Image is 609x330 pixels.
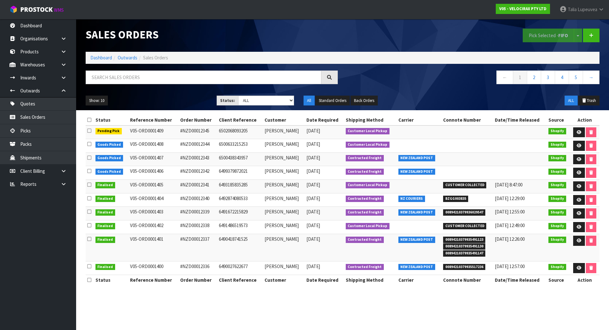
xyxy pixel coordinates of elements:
[344,275,397,285] th: Shipping Method
[570,115,599,125] th: Action
[179,166,217,180] td: #NZD00012342
[128,261,179,275] td: V05-ORD0001400
[397,115,442,125] th: Carrier
[443,250,486,257] span: 00894210379935491147
[548,209,566,216] span: Shopify
[179,207,217,220] td: #NZD00012339
[555,71,569,84] a: 4
[128,152,179,166] td: V05-ORD0001407
[263,179,305,193] td: [PERSON_NAME]
[443,264,486,270] span: 00894210379935517236
[443,237,486,243] span: 00894210379935491123
[179,220,217,234] td: #NZD00012338
[346,264,384,270] span: Contracted Freight
[217,275,263,285] th: Client Reference
[443,223,487,229] span: CUSTOMER COLLECTED
[128,125,179,139] td: V05-ORD0001409
[346,155,384,161] span: Contracted Freight
[263,152,305,166] td: [PERSON_NAME]
[263,139,305,153] td: [PERSON_NAME]
[179,275,217,285] th: Order Number
[398,155,435,161] span: NEW ZEALAND POST
[128,220,179,234] td: V05-ORD0001402
[344,115,397,125] th: Shipping Method
[495,195,525,201] span: [DATE] 12:29:00
[558,32,568,38] strong: FIFO
[493,275,547,285] th: Date/Time Released
[443,243,486,250] span: 00894210379935491130
[527,71,541,84] a: 2
[346,128,390,134] span: Customer Local Pickup
[398,196,425,202] span: NZ COURIERS
[86,29,338,41] h1: Sales Orders
[128,275,179,285] th: Reference Number
[179,139,217,153] td: #NZD00012344
[20,5,53,14] span: ProStock
[398,237,435,243] span: NEW ZEALAND POST
[306,128,320,134] span: [DATE]
[95,182,115,188] span: Finalised
[263,193,305,207] td: [PERSON_NAME]
[95,155,123,161] span: Goods Picked
[128,166,179,180] td: V05-ORD0001406
[493,115,547,125] th: Date/Time Released
[179,179,217,193] td: #NZD00012341
[443,182,487,188] span: CUSTOMER COLLECTED
[217,234,263,261] td: 6490418741525
[263,220,305,234] td: [PERSON_NAME]
[565,96,578,106] button: ALL
[398,264,435,270] span: NEW ZEALAND POST
[568,6,577,12] span: Talia
[495,236,525,242] span: [DATE] 12:26:00
[398,209,435,216] span: NEW ZEALAND POST
[346,182,390,188] span: Customer Local Pickup
[118,55,137,61] a: Outwards
[94,275,128,285] th: Status
[304,96,315,106] button: All
[54,7,64,13] small: WMS
[86,71,321,84] input: Search sales orders
[128,115,179,125] th: Reference Number
[217,179,263,193] td: 6493185835285
[263,166,305,180] td: [PERSON_NAME]
[95,237,115,243] span: Finalised
[346,142,390,148] span: Customer Local Pickup
[306,168,320,174] span: [DATE]
[548,223,566,229] span: Shopify
[496,71,513,84] a: ←
[548,182,566,188] span: Shopify
[263,275,305,285] th: Customer
[346,209,384,216] span: Contracted Freight
[523,29,574,42] button: Pick Selected -FIFO
[547,115,570,125] th: Source
[578,6,597,12] span: Lupeuvea
[495,209,525,215] span: [DATE] 12:55:00
[128,179,179,193] td: V05-ORD0001405
[306,222,320,228] span: [DATE]
[128,234,179,261] td: V05-ORD0001401
[86,96,108,106] button: Show: 10
[548,169,566,175] span: Shopify
[495,222,525,228] span: [DATE] 12:49:00
[548,264,566,270] span: Shopify
[179,261,217,275] td: #NZD00012336
[583,71,599,84] a: →
[95,169,123,175] span: Goods Picked
[548,128,566,134] span: Shopify
[217,125,263,139] td: 6502068093205
[95,264,115,270] span: Finalised
[217,115,263,125] th: Client Reference
[179,115,217,125] th: Order Number
[95,142,123,148] span: Goods Picked
[306,155,320,161] span: [DATE]
[570,275,599,285] th: Action
[217,261,263,275] td: 6490027622677
[10,5,17,13] img: cube-alt.png
[179,152,217,166] td: #NZD00012343
[548,196,566,202] span: Shopify
[306,263,320,269] span: [DATE]
[95,196,115,202] span: Finalised
[217,152,263,166] td: 6500438343957
[305,115,344,125] th: Date Required
[347,71,599,86] nav: Page navigation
